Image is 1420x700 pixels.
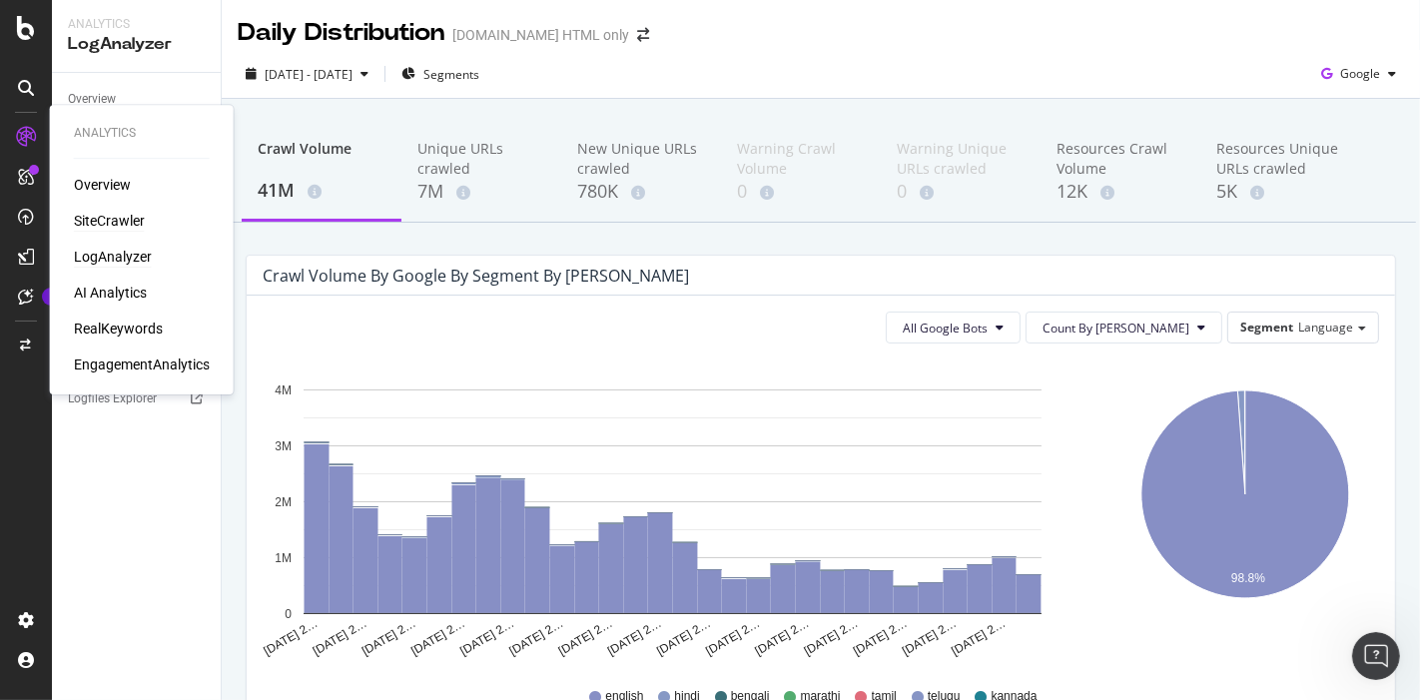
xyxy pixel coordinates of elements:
[74,319,163,339] a: RealKeywords
[1043,320,1189,337] span: Count By Day
[577,139,705,179] div: New Unique URLs crawled
[637,28,649,42] div: arrow-right-arrow-left
[1340,65,1380,82] span: Google
[68,16,205,33] div: Analytics
[1240,319,1293,336] span: Segment
[417,139,545,179] div: Unique URLs crawled
[265,66,353,83] span: [DATE] - [DATE]
[238,16,444,50] div: Daily Distribution
[897,139,1025,179] div: Warning Unique URLs crawled
[68,89,207,110] a: Overview
[1057,179,1184,205] div: 12K
[577,179,705,205] div: 780K
[275,551,292,565] text: 1M
[903,320,988,337] span: All Google Bots
[1216,179,1344,205] div: 5K
[1298,319,1353,336] span: Language
[263,266,689,286] div: Crawl Volume by google by Segment by [PERSON_NAME]
[417,179,545,205] div: 7M
[275,383,292,397] text: 4M
[68,33,205,56] div: LogAnalyzer
[1026,312,1222,344] button: Count By [PERSON_NAME]
[74,283,147,303] a: AI Analytics
[74,175,131,195] a: Overview
[258,178,385,204] div: 41M
[74,125,210,142] div: Analytics
[238,58,376,90] button: [DATE] - [DATE]
[897,179,1025,205] div: 0
[737,179,865,205] div: 0
[275,439,292,453] text: 3M
[1352,632,1400,680] iframe: Intercom live chat
[1115,359,1375,659] svg: A chart.
[68,388,157,409] div: Logfiles Explorer
[1231,571,1265,585] text: 98.8%
[263,359,1082,659] svg: A chart.
[1216,139,1344,179] div: Resources Unique URLs crawled
[68,89,116,110] div: Overview
[68,388,207,409] a: Logfiles Explorer
[393,58,487,90] button: Segments
[74,354,210,374] a: EngagementAnalytics
[285,607,292,621] text: 0
[886,312,1021,344] button: All Google Bots
[423,66,479,83] span: Segments
[275,495,292,509] text: 2M
[737,139,865,179] div: Warning Crawl Volume
[1313,58,1404,90] button: Google
[1057,139,1184,179] div: Resources Crawl Volume
[74,247,152,267] a: LogAnalyzer
[452,25,629,45] div: [DOMAIN_NAME] HTML only
[74,211,145,231] a: SiteCrawler
[258,139,385,177] div: Crawl Volume
[42,288,60,306] div: Tooltip anchor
